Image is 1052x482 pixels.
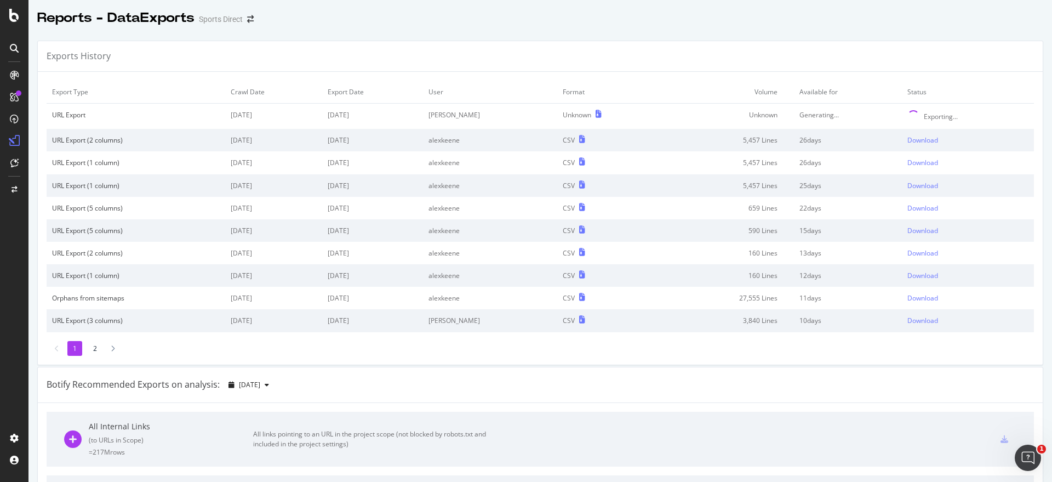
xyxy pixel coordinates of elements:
[907,293,1028,303] a: Download
[794,151,902,174] td: 26 days
[225,242,322,264] td: [DATE]
[794,242,902,264] td: 13 days
[665,264,794,287] td: 160 Lines
[563,316,575,325] div: CSV
[794,81,902,104] td: Available for
[665,197,794,219] td: 659 Lines
[52,226,220,235] div: URL Export (5 columns)
[563,248,575,258] div: CSV
[907,316,1028,325] a: Download
[1000,435,1008,443] div: csv-export
[225,219,322,242] td: [DATE]
[423,174,557,197] td: alexkeene
[225,264,322,287] td: [DATE]
[47,50,111,63] div: Exports History
[423,104,557,129] td: [PERSON_NAME]
[794,264,902,287] td: 12 days
[423,129,557,151] td: alexkeene
[665,219,794,242] td: 590 Lines
[924,112,958,121] div: Exporting...
[902,81,1034,104] td: Status
[47,378,220,391] div: Botify Recommended Exports on analysis:
[907,248,1028,258] a: Download
[52,293,220,303] div: Orphans from sitemaps
[52,181,220,190] div: URL Export (1 column)
[47,81,225,104] td: Export Type
[423,287,557,309] td: alexkeene
[199,14,243,25] div: Sports Direct
[907,293,938,303] div: Download
[563,158,575,167] div: CSV
[253,429,500,449] div: All links pointing to an URL in the project scope (not blocked by robots.txt and included in the ...
[322,129,424,151] td: [DATE]
[794,287,902,309] td: 11 days
[665,151,794,174] td: 5,457 Lines
[794,129,902,151] td: 26 days
[52,248,220,258] div: URL Export (2 columns)
[794,309,902,332] td: 10 days
[89,421,253,432] div: All Internal Links
[52,110,220,120] div: URL Export
[665,242,794,264] td: 160 Lines
[225,151,322,174] td: [DATE]
[1037,445,1046,453] span: 1
[423,151,557,174] td: alexkeene
[247,15,254,23] div: arrow-right-arrow-left
[563,293,575,303] div: CSV
[89,447,253,457] div: = 217M rows
[322,81,424,104] td: Export Date
[322,309,424,332] td: [DATE]
[322,287,424,309] td: [DATE]
[88,341,102,356] li: 2
[322,264,424,287] td: [DATE]
[322,242,424,264] td: [DATE]
[907,135,938,145] div: Download
[239,380,260,389] span: 2025 Oct. 5th
[907,316,938,325] div: Download
[52,203,220,213] div: URL Export (5 columns)
[665,81,794,104] td: Volume
[794,197,902,219] td: 22 days
[423,81,557,104] td: User
[907,181,938,190] div: Download
[907,181,1028,190] a: Download
[225,104,322,129] td: [DATE]
[794,174,902,197] td: 25 days
[907,135,1028,145] a: Download
[665,309,794,332] td: 3,840 Lines
[225,287,322,309] td: [DATE]
[52,316,220,325] div: URL Export (3 columns)
[563,181,575,190] div: CSV
[907,158,1028,167] a: Download
[563,271,575,280] div: CSV
[225,174,322,197] td: [DATE]
[907,226,1028,235] a: Download
[907,203,938,213] div: Download
[1015,445,1041,471] iframe: Intercom live chat
[225,197,322,219] td: [DATE]
[907,226,938,235] div: Download
[557,81,664,104] td: Format
[563,226,575,235] div: CSV
[225,129,322,151] td: [DATE]
[665,174,794,197] td: 5,457 Lines
[665,287,794,309] td: 27,555 Lines
[225,81,322,104] td: Crawl Date
[322,104,424,129] td: [DATE]
[224,376,273,394] button: [DATE]
[423,219,557,242] td: alexkeene
[665,129,794,151] td: 5,457 Lines
[52,158,220,167] div: URL Export (1 column)
[907,271,938,280] div: Download
[322,219,424,242] td: [DATE]
[52,135,220,145] div: URL Export (2 columns)
[907,203,1028,213] a: Download
[89,435,253,445] div: ( to URLs in Scope )
[322,197,424,219] td: [DATE]
[423,309,557,332] td: [PERSON_NAME]
[423,242,557,264] td: alexkeene
[322,174,424,197] td: [DATE]
[423,264,557,287] td: alexkeene
[907,158,938,167] div: Download
[322,151,424,174] td: [DATE]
